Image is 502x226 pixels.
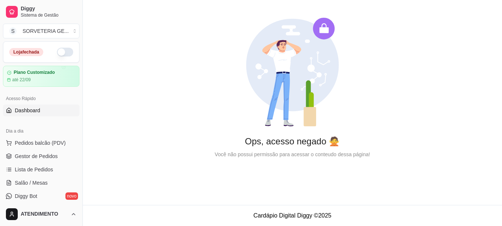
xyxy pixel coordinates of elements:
button: Pedidos balcão (PDV) [3,137,79,149]
a: Plano Customizadoaté 22/09 [3,66,79,87]
a: Gestor de Pedidos [3,150,79,162]
span: Diggy [21,6,77,12]
article: Plano Customizado [14,70,55,75]
span: Salão / Mesas [15,179,48,186]
div: Loja fechada [9,48,43,56]
span: Dashboard [15,107,40,114]
div: Dia a dia [3,125,79,137]
div: SORVETERIA GE ... [23,27,69,35]
a: Dashboard [3,105,79,116]
a: Diggy Botnovo [3,190,79,202]
button: ATENDIMENTO [3,205,79,223]
button: Alterar Status [57,48,73,56]
span: Gestor de Pedidos [15,153,58,160]
div: Acesso Rápido [3,93,79,105]
span: Pedidos balcão (PDV) [15,139,66,147]
span: Lista de Pedidos [15,166,53,173]
footer: Cardápio Digital Diggy © 2025 [83,205,502,226]
span: ATENDIMENTO [21,211,68,218]
a: Salão / Mesas [3,177,79,189]
span: Diggy Bot [15,192,37,200]
a: DiggySistema de Gestão [3,3,79,21]
div: Você não possui permissão para acessar o conteudo dessa página! [95,150,490,158]
button: Select a team [3,24,79,38]
a: Lista de Pedidos [3,164,79,175]
span: S [9,27,17,35]
article: até 22/09 [12,77,31,83]
div: Ops, acesso negado 🙅 [95,136,490,147]
span: Sistema de Gestão [21,12,77,18]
